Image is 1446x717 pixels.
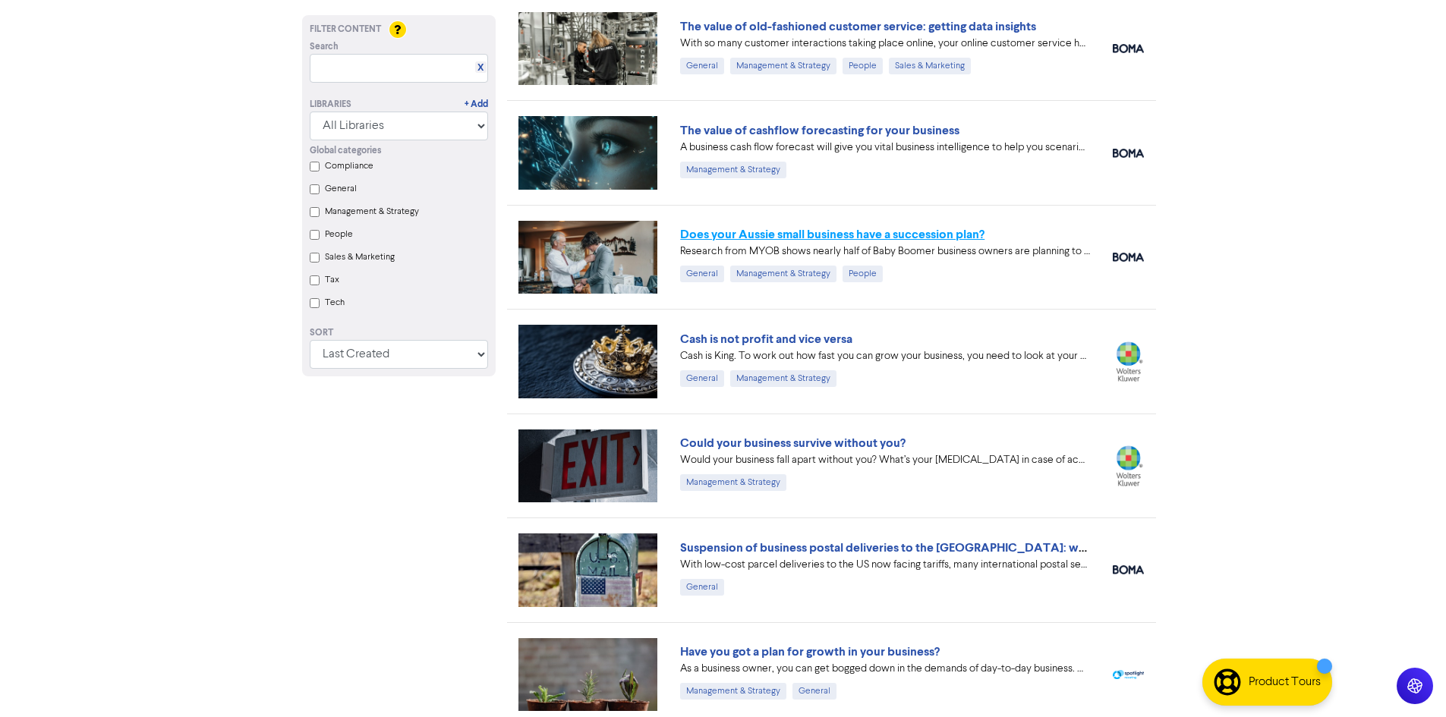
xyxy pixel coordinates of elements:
[1113,44,1144,53] img: boma
[1113,445,1144,486] img: wolterskluwer
[325,250,395,264] label: Sales & Marketing
[310,23,488,36] div: Filter Content
[680,162,786,178] div: Management & Strategy
[730,266,836,282] div: Management & Strategy
[325,182,357,196] label: General
[792,683,836,700] div: General
[310,144,488,158] div: Global categories
[680,266,724,282] div: General
[310,326,488,340] div: Sort
[680,557,1090,573] div: With low-cost parcel deliveries to the US now facing tariffs, many international postal services ...
[843,58,883,74] div: People
[680,452,1090,468] div: Would your business fall apart without you? What’s your Plan B in case of accident, illness, or j...
[310,40,339,54] span: Search
[680,36,1090,52] div: With so many customer interactions taking place online, your online customer service has to be fi...
[680,140,1090,156] div: A business cash flow forecast will give you vital business intelligence to help you scenario-plan...
[843,266,883,282] div: People
[680,540,1214,555] a: Suspension of business postal deliveries to the [GEOGRAPHIC_DATA]: what options do you have?
[889,58,971,74] div: Sales & Marketing
[1113,253,1144,262] img: boma
[325,273,339,287] label: Tax
[325,159,373,173] label: Compliance
[680,683,786,700] div: Management & Strategy
[680,19,1036,34] a: The value of old-fashioned customer service: getting data insights
[325,228,353,241] label: People
[310,98,351,112] div: Libraries
[1113,670,1144,680] img: spotlight
[680,579,724,596] div: General
[325,205,419,219] label: Management & Strategy
[325,296,345,310] label: Tech
[680,661,1090,677] div: As a business owner, you can get bogged down in the demands of day-to-day business. We can help b...
[680,123,959,138] a: The value of cashflow forecasting for your business
[680,348,1090,364] div: Cash is King. To work out how fast you can grow your business, you need to look at your projected...
[680,370,724,387] div: General
[680,474,786,491] div: Management & Strategy
[730,58,836,74] div: Management & Strategy
[465,98,488,112] a: + Add
[680,644,940,659] a: Have you got a plan for growth in your business?
[1370,644,1446,717] iframe: Chat Widget
[680,227,984,242] a: Does your Aussie small business have a succession plan?
[680,58,724,74] div: General
[730,370,836,387] div: Management & Strategy
[680,436,906,451] a: Could your business survive without you?
[1113,565,1144,574] img: boma
[477,62,484,74] a: X
[680,244,1090,259] div: Research from MYOB shows nearly half of Baby Boomer business owners are planning to exit in the n...
[1113,341,1144,382] img: wolterskluwer
[1113,149,1144,158] img: boma_accounting
[680,332,852,347] a: Cash is not profit and vice versa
